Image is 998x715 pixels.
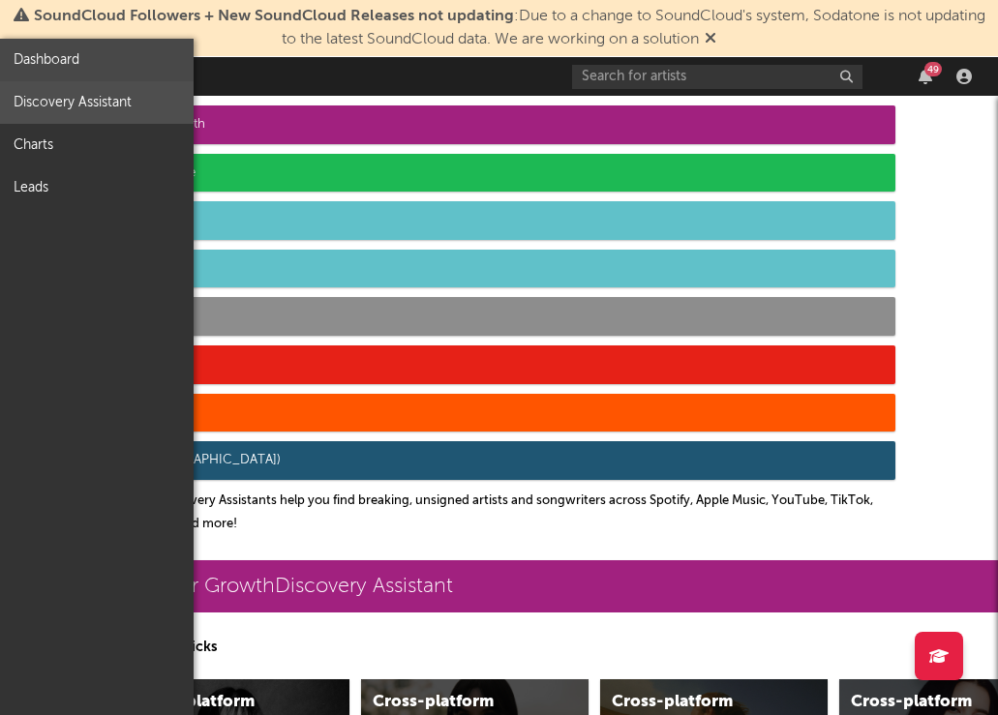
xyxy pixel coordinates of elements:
div: TikTok Videos [97,201,895,240]
div: 49 [924,62,942,76]
span: SoundCloud Followers + New SoundCloud Releases not updating [34,9,514,24]
div: Luminate [97,297,895,336]
p: Sodatone Discovery Assistants help you find breaking, unsigned artists and songwriters across Spo... [99,490,895,536]
button: 49 [919,69,932,84]
div: SoundCloud [97,394,895,432]
span: Dismiss [705,32,716,47]
input: Search for artists [572,65,862,89]
div: YouTube [97,345,895,384]
div: OCC ([GEOGRAPHIC_DATA]) [97,441,895,480]
span: : Due to a change to SoundCloud's system, Sodatone is not updating to the latest SoundCloud data.... [34,9,985,47]
div: TikTok Sounds [97,250,895,288]
div: Follower Growth [97,105,895,144]
div: Spotify & Apple [97,154,895,193]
